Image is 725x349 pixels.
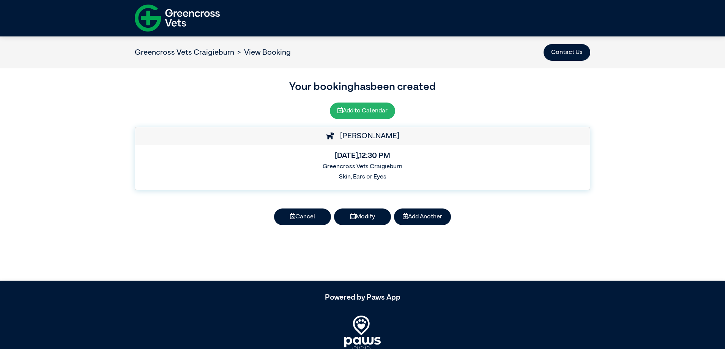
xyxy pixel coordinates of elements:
[334,208,391,225] button: Modify
[135,49,234,56] a: Greencross Vets Craigieburn
[141,163,584,171] h6: Greencross Vets Craigieburn
[135,47,291,58] nav: breadcrumb
[234,47,291,58] li: View Booking
[394,208,451,225] button: Add Another
[336,132,399,140] span: [PERSON_NAME]
[330,103,395,119] button: Add to Calendar
[141,151,584,160] h5: [DATE] , 12:30 PM
[544,44,590,61] button: Contact Us
[274,208,331,225] button: Cancel
[141,174,584,181] h6: Skin, Ears or Eyes
[135,2,220,35] img: f-logo
[135,79,590,95] h3: Your booking has been created
[135,293,590,302] h5: Powered by Paws App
